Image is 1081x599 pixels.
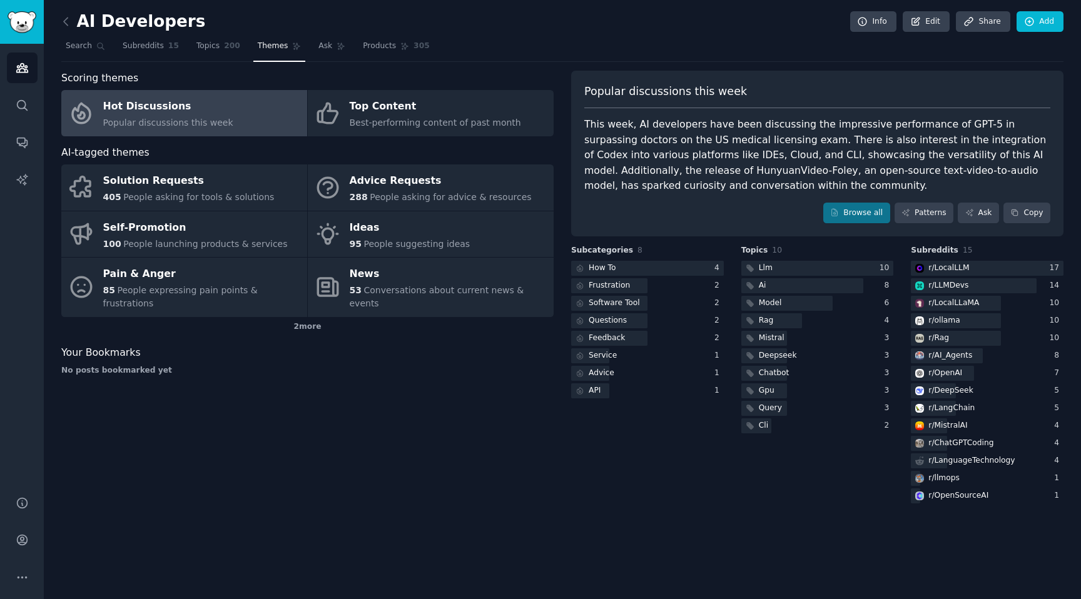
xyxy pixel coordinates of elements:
[358,36,434,62] a: Products305
[1054,455,1063,466] div: 4
[885,403,894,414] div: 3
[103,171,275,191] div: Solution Requests
[880,263,894,274] div: 10
[911,401,1063,416] a: LangChainr/LangChain5
[911,436,1063,451] a: ChatGPTCodingr/ChatGPTCoding4
[1054,490,1063,501] div: 1
[911,348,1063,364] a: AI_Agentsr/AI_Agents8
[571,245,633,256] span: Subcategories
[759,280,766,291] div: Ai
[885,385,894,396] div: 3
[1049,280,1063,291] div: 14
[714,350,724,361] div: 1
[928,263,969,274] div: r/ LocalLLM
[308,211,554,258] a: Ideas95People suggesting ideas
[759,368,789,379] div: Chatbot
[741,331,894,346] a: Mistral3
[61,90,307,136] a: Hot DiscussionsPopular discussions this week
[350,285,362,295] span: 53
[103,285,115,295] span: 85
[958,203,999,224] a: Ask
[61,164,307,211] a: Solution Requests405People asking for tools & solutions
[741,383,894,399] a: Gpu3
[885,315,894,326] div: 4
[759,315,774,326] div: Rag
[915,369,924,378] img: OpenAI
[1054,385,1063,396] div: 5
[192,36,245,62] a: Topics200
[350,218,470,238] div: Ideas
[61,36,109,62] a: Search
[911,366,1063,381] a: OpenAIr/OpenAI7
[714,385,724,396] div: 1
[928,368,962,379] div: r/ OpenAI
[61,145,150,161] span: AI-tagged themes
[956,11,1010,33] a: Share
[1054,473,1063,484] div: 1
[350,192,368,202] span: 288
[928,298,979,309] div: r/ LocalLLaMA
[350,285,524,308] span: Conversations about current news & events
[8,11,36,33] img: GummySearch logo
[714,368,724,379] div: 1
[308,164,554,211] a: Advice Requests288People asking for advice & resources
[584,117,1050,194] div: This week, AI developers have been discussing the impressive performance of GPT-5 in surpassing d...
[571,296,724,311] a: Software Tool2
[714,315,724,326] div: 2
[103,218,288,238] div: Self-Promotion
[314,36,350,62] a: Ask
[915,299,924,308] img: LocalLLaMA
[759,385,774,396] div: Gpu
[253,36,306,62] a: Themes
[915,351,924,360] img: AI_Agents
[571,383,724,399] a: API1
[637,246,642,254] span: 8
[571,348,724,364] a: Service1
[196,41,220,52] span: Topics
[928,490,988,501] div: r/ OpenSourceAI
[589,333,625,344] div: Feedback
[823,203,890,224] a: Browse all
[589,315,627,326] div: Questions
[911,313,1063,329] a: ollamar/ollama10
[915,439,924,448] img: ChatGPTCoding
[224,41,240,52] span: 200
[103,285,258,308] span: People expressing pain points & frustrations
[895,203,953,224] a: Patterns
[308,258,554,317] a: News53Conversations about current news & events
[928,385,973,396] div: r/ DeepSeek
[928,403,975,414] div: r/ LangChain
[741,401,894,416] a: Query3
[741,418,894,434] a: Cli2
[759,263,773,274] div: Llm
[915,404,924,413] img: LangChain
[571,261,724,276] a: How To4
[589,280,630,291] div: Frustration
[911,331,1063,346] a: Ragr/Rag10
[350,239,362,249] span: 95
[1049,315,1063,326] div: 10
[911,488,1063,504] a: OpenSourceAIr/OpenSourceAI1
[103,192,121,202] span: 405
[885,368,894,379] div: 3
[370,192,531,202] span: People asking for advice & resources
[915,474,924,483] img: llmops
[350,264,547,284] div: News
[911,383,1063,399] a: DeepSeekr/DeepSeek5
[66,41,92,52] span: Search
[1054,350,1063,361] div: 8
[963,246,973,254] span: 15
[903,11,950,33] a: Edit
[61,12,205,32] h2: AI Developers
[103,239,121,249] span: 100
[928,350,972,361] div: r/ AI_Agents
[915,334,924,343] img: Rag
[928,333,949,344] div: r/ Rag
[363,239,470,249] span: People suggesting ideas
[123,41,164,52] span: Subreddits
[168,41,179,52] span: 15
[915,264,924,273] img: LocalLLM
[911,278,1063,294] a: LLMDevsr/LLMDevs14
[1054,368,1063,379] div: 7
[741,278,894,294] a: Ai8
